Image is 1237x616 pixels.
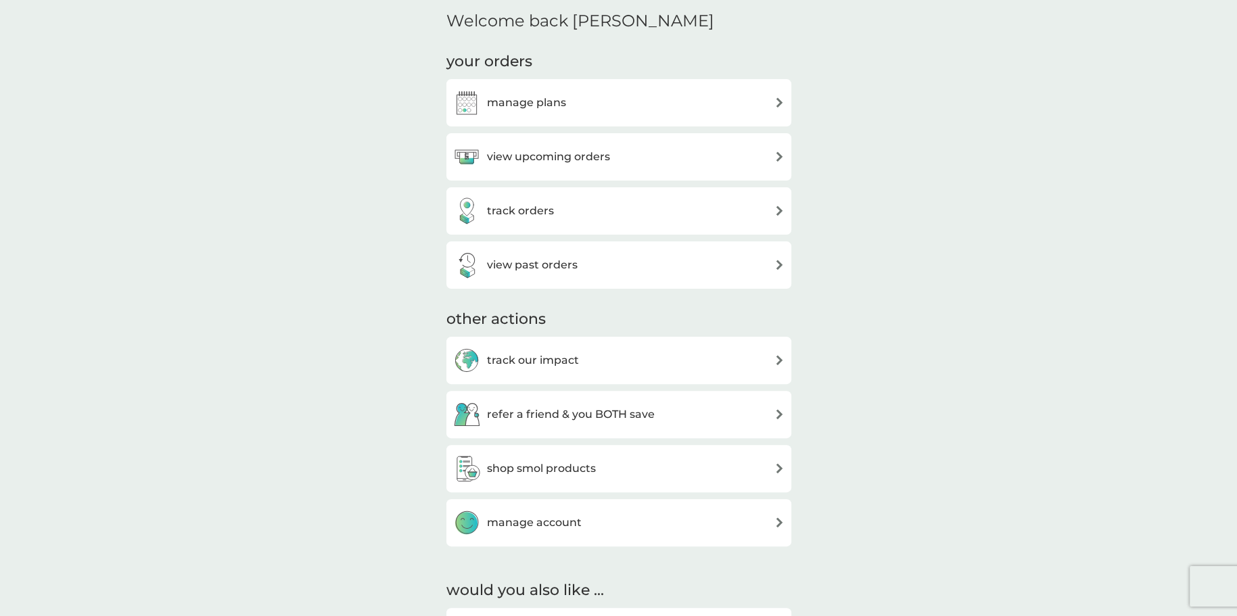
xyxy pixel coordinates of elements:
h3: manage plans [487,94,566,112]
h3: view upcoming orders [487,148,610,166]
img: arrow right [774,517,785,527]
h2: Welcome back [PERSON_NAME] [446,11,714,31]
h3: refer a friend & you BOTH save [487,406,655,423]
img: arrow right [774,206,785,216]
h3: manage account [487,514,582,531]
h3: shop smol products [487,460,596,477]
h3: track orders [487,202,554,220]
img: arrow right [774,355,785,365]
img: arrow right [774,260,785,270]
img: arrow right [774,97,785,108]
h3: track our impact [487,352,579,369]
img: arrow right [774,463,785,473]
h2: would you also like ... [446,580,791,601]
h3: your orders [446,51,532,72]
h3: view past orders [487,256,578,274]
h3: other actions [446,309,546,330]
img: arrow right [774,409,785,419]
img: arrow right [774,151,785,162]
